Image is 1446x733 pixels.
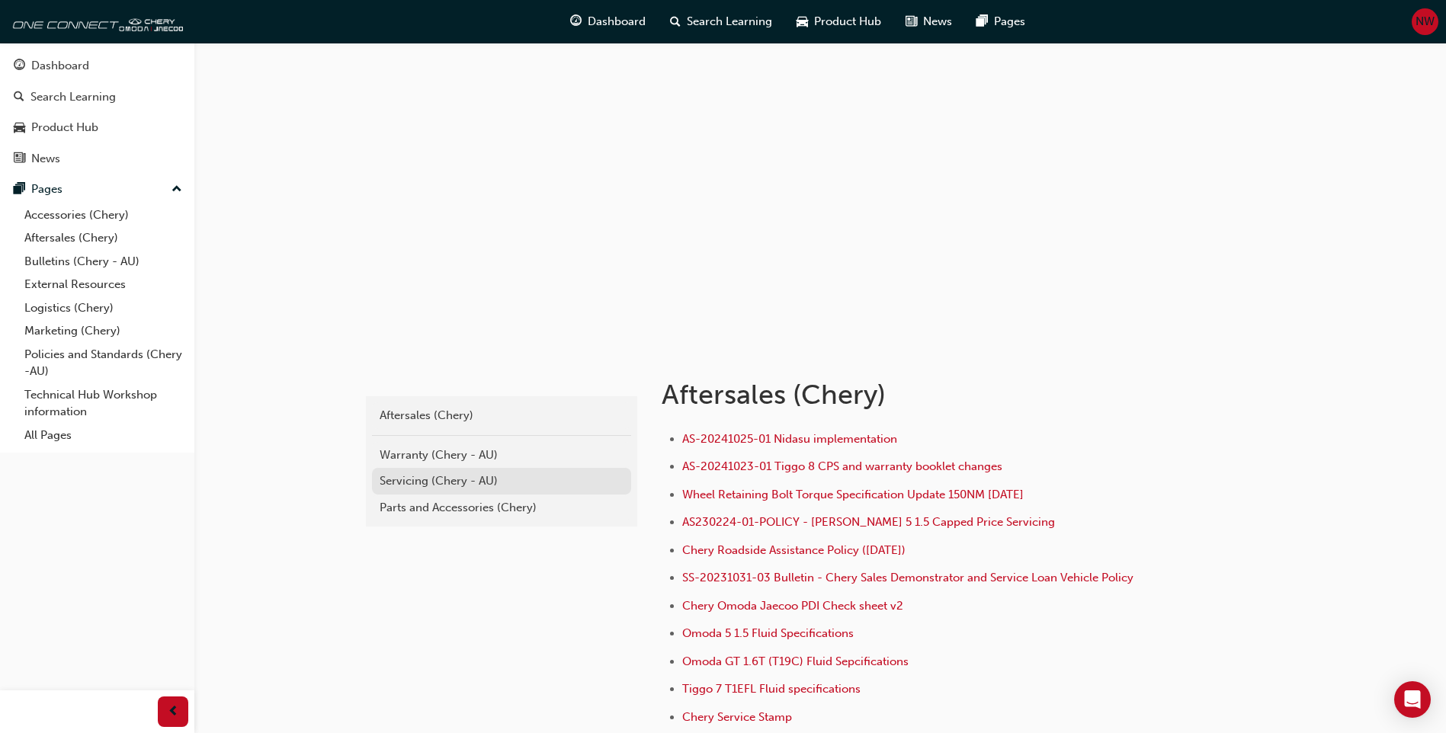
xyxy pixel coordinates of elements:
span: Dashboard [588,13,646,30]
div: Open Intercom Messenger [1394,681,1431,718]
a: Parts and Accessories (Chery) [372,495,631,521]
div: Warranty (Chery - AU) [380,447,624,464]
a: Policies and Standards (Chery -AU) [18,343,188,383]
a: Search Learning [6,83,188,111]
a: guage-iconDashboard [558,6,658,37]
a: Logistics (Chery) [18,296,188,320]
span: Product Hub [814,13,881,30]
div: Parts and Accessories (Chery) [380,499,624,517]
a: Tiggo 7 T1EFL Fluid specifications [682,682,861,696]
a: search-iconSearch Learning [658,6,784,37]
a: pages-iconPages [964,6,1037,37]
span: guage-icon [570,12,582,31]
button: DashboardSearch LearningProduct HubNews [6,49,188,175]
span: Search Learning [687,13,772,30]
span: news-icon [14,152,25,166]
div: Servicing (Chery - AU) [380,472,624,490]
span: News [923,13,952,30]
a: AS-20241023-01 Tiggo 8 CPS and warranty booklet changes [682,459,1002,473]
button: Pages [6,175,188,203]
span: car-icon [797,12,808,31]
a: Accessories (Chery) [18,203,188,227]
a: All Pages [18,424,188,447]
span: search-icon [670,12,681,31]
span: prev-icon [168,703,179,722]
a: Chery Omoda Jaecoo PDI Check sheet v2 [682,599,903,613]
a: Wheel Retaining Bolt Torque Specification Update 150NM [DATE] [682,488,1024,501]
img: oneconnect [8,6,183,37]
a: Aftersales (Chery) [18,226,188,250]
a: car-iconProduct Hub [784,6,893,37]
span: news-icon [906,12,917,31]
span: NW [1416,13,1435,30]
a: Chery Service Stamp [682,710,792,724]
a: Warranty (Chery - AU) [372,442,631,469]
span: up-icon [172,180,182,200]
a: Chery Roadside Assistance Policy ([DATE]) [682,543,906,557]
div: Aftersales (Chery) [380,407,624,424]
a: AS-20241025-01 Nidasu implementation [682,432,897,446]
a: Aftersales (Chery) [372,402,631,429]
div: Search Learning [30,88,116,106]
span: car-icon [14,121,25,135]
div: Pages [31,181,63,198]
button: NW [1412,8,1438,35]
span: search-icon [14,91,24,104]
a: Marketing (Chery) [18,319,188,343]
a: news-iconNews [893,6,964,37]
a: Dashboard [6,52,188,80]
span: pages-icon [14,183,25,197]
a: Bulletins (Chery - AU) [18,250,188,274]
div: Product Hub [31,119,98,136]
a: Omoda GT 1.6T (T19C) Fluid Sepcifications [682,655,909,668]
span: pages-icon [976,12,988,31]
span: Pages [994,13,1025,30]
a: News [6,145,188,173]
a: External Resources [18,273,188,296]
a: Product Hub [6,114,188,142]
div: Dashboard [31,57,89,75]
a: Technical Hub Workshop information [18,383,188,424]
a: SS-20231031-03 Bulletin - Chery Sales Demonstrator and Service Loan Vehicle Policy [682,571,1133,584]
h1: Aftersales (Chery) [662,378,1162,411]
span: guage-icon [14,59,25,73]
a: Omoda 5 1.5 Fluid Specifications [682,626,854,640]
a: AS230224-01-POLICY - [PERSON_NAME] 5 1.5 Capped Price Servicing [682,515,1055,529]
div: News [31,150,60,168]
a: Servicing (Chery - AU) [372,468,631,495]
